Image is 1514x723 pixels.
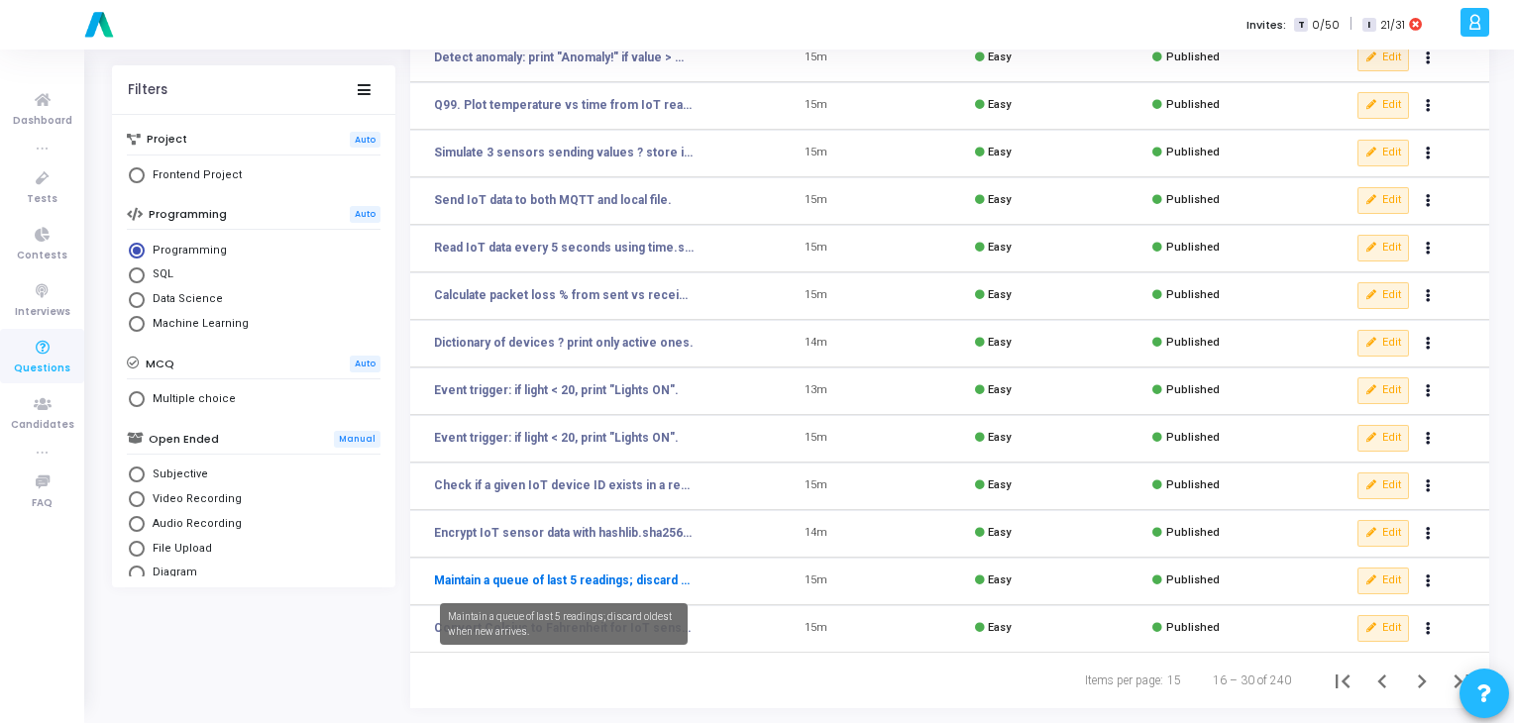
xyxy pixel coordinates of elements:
button: Last page [1442,661,1481,700]
img: logo [79,5,119,45]
span: Questions [14,361,70,377]
a: Maintain a queue of last 5 readings; discard oldest when new arrives. [434,571,694,589]
div: Easy [975,382,1011,399]
span: Contests [17,248,67,264]
a: Send IoT data to both MQTT and local file. [434,191,672,209]
button: Edit [1357,187,1409,213]
mat-radio-group: Select Library [127,464,380,636]
span: Dashboard [13,113,72,130]
a: Q99. Plot temperature vs time from IoT readings using matplotlib. [434,96,694,114]
div: Easy [975,240,1011,257]
a: Calculate packet loss % from sent vs received messages. [434,286,694,304]
a: Dictionary of devices ? print only active ones. [434,334,694,352]
span: Frontend Project [145,166,242,183]
td: 15m [727,177,905,225]
span: Interviews [15,304,70,321]
button: Next page [1402,661,1442,700]
span: Audio Recording [145,515,242,532]
div: Items per page: [1085,671,1163,689]
span: SQL [145,266,173,283]
span: 21/31 [1380,17,1405,34]
span: File Upload [145,540,212,557]
span: Auto [350,355,380,371]
button: Actions [1415,187,1443,215]
button: Actions [1415,568,1443,595]
button: Previous page [1362,661,1402,700]
button: Edit [1357,92,1409,118]
div: Filters [128,82,167,98]
span: Published [1166,336,1220,349]
span: Subjective [145,465,208,482]
td: 14m [727,510,905,558]
button: Actions [1415,425,1443,453]
h6: Programming [149,208,227,221]
span: | [1350,14,1352,35]
h6: Open Ended [149,432,219,445]
a: Read IoT data every 5 seconds using time.sleep(). [434,239,694,257]
span: Manual [334,430,380,447]
span: Candidates [11,417,74,434]
div: Easy [975,477,1011,494]
button: Actions [1415,282,1443,310]
span: Data Science [145,291,223,308]
button: Edit [1357,568,1409,593]
button: Edit [1357,472,1409,498]
span: Published [1166,621,1220,634]
h6: Project [147,133,187,146]
span: Published [1166,146,1220,158]
span: Machine Learning [145,316,249,333]
button: Actions [1415,520,1443,548]
div: 16 – 30 of 240 [1213,671,1291,689]
span: Published [1166,573,1220,586]
span: Published [1166,241,1220,254]
span: Published [1166,98,1220,111]
div: Easy [975,525,1011,542]
span: 0/50 [1312,17,1340,34]
td: 15m [727,415,905,463]
span: Published [1166,383,1220,396]
td: 13m [727,367,905,415]
div: Maintain a queue of last 5 readings; discard oldest when new arrives. [440,603,688,645]
span: Multiple choice [145,391,236,408]
div: 15 [1167,671,1181,689]
button: Actions [1415,235,1443,262]
td: 15m [727,558,905,605]
a: Check if a given IoT device ID exists in a registered list. [434,476,694,494]
span: Published [1166,431,1220,444]
div: Easy [975,620,1011,637]
td: 15m [727,130,905,177]
div: Easy [975,335,1011,352]
span: Published [1166,478,1220,491]
div: Easy [975,97,1011,114]
span: Published [1166,193,1220,206]
td: 15m [727,82,905,130]
a: Detect anomaly: print "Anomaly!" if value > mean + 2\std. [434,49,694,66]
button: Edit [1357,140,1409,165]
td: 15m [727,605,905,653]
td: 15m [727,463,905,510]
span: Programming [145,242,227,258]
a: Event trigger: if light < 20, print "Lights ON". [434,429,679,447]
div: Easy [975,192,1011,209]
div: Easy [975,287,1011,304]
div: Easy [975,430,1011,447]
div: Easy [975,50,1011,66]
span: T [1294,18,1307,33]
button: Edit [1357,615,1409,641]
span: Auto [350,131,380,148]
span: Video Recording [145,490,242,507]
button: Edit [1357,377,1409,403]
td: 15m [727,35,905,82]
span: Published [1166,288,1220,301]
button: Actions [1415,330,1443,358]
button: Edit [1357,235,1409,260]
span: Diagram [145,565,197,581]
td: 15m [727,272,905,320]
button: Edit [1357,425,1409,451]
button: Actions [1415,45,1443,72]
span: Auto [350,206,380,223]
button: Edit [1357,282,1409,308]
button: Edit [1357,520,1409,546]
button: Edit [1357,330,1409,356]
button: First page [1323,661,1362,700]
